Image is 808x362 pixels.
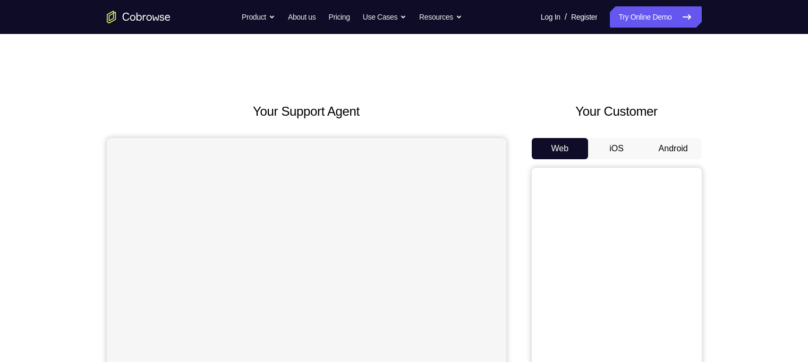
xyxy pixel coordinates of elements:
a: Log In [541,6,560,28]
button: Web [532,138,589,159]
a: Pricing [328,6,350,28]
button: Use Cases [363,6,406,28]
button: Resources [419,6,462,28]
h2: Your Support Agent [107,102,506,121]
a: Go to the home page [107,11,171,23]
a: Register [571,6,597,28]
a: About us [288,6,316,28]
button: Product [242,6,275,28]
span: / [565,11,567,23]
button: Android [645,138,702,159]
a: Try Online Demo [610,6,701,28]
h2: Your Customer [532,102,702,121]
button: iOS [588,138,645,159]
